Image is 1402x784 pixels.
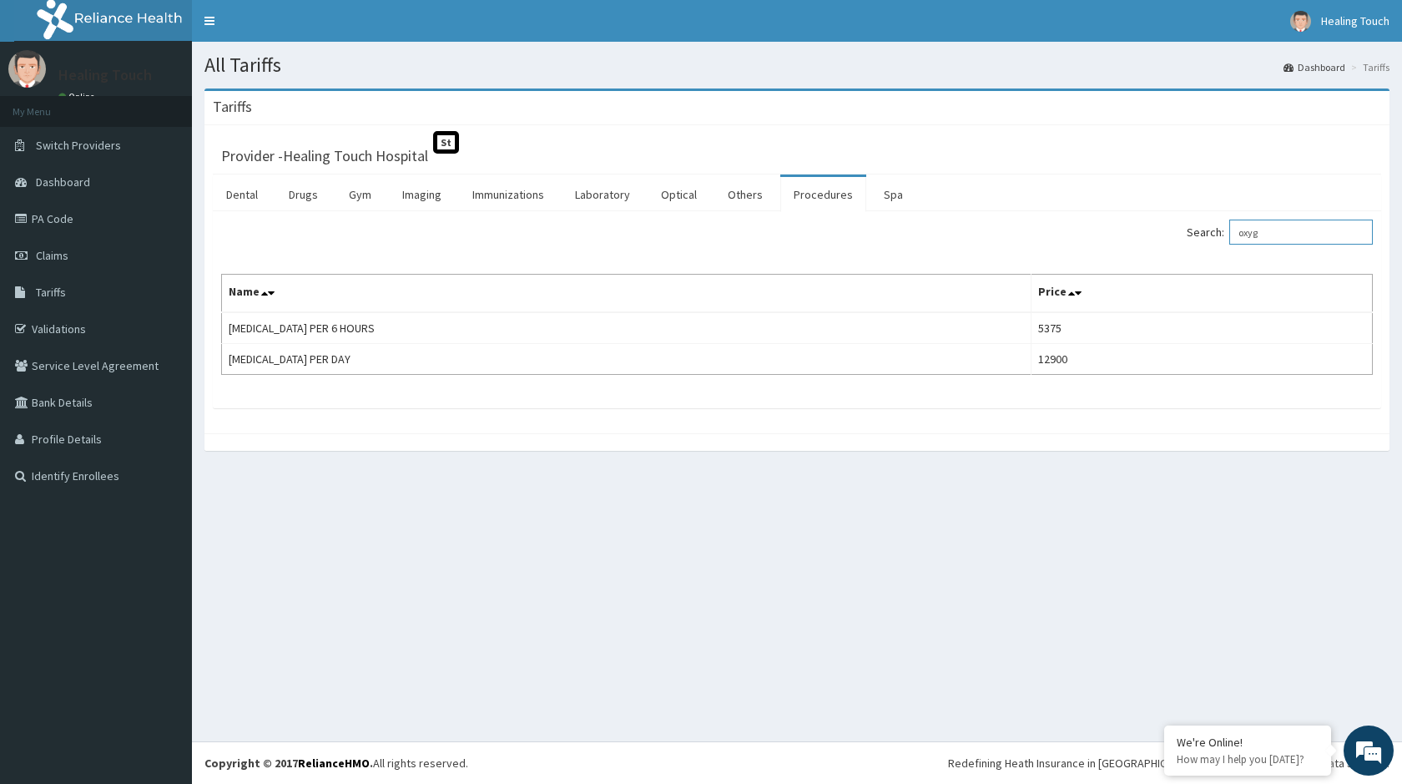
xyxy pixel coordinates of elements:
[36,285,66,300] span: Tariffs
[222,312,1031,344] td: [MEDICAL_DATA] PER 6 HOURS
[213,99,252,114] h3: Tariffs
[275,177,331,212] a: Drugs
[648,177,710,212] a: Optical
[58,68,152,83] p: Healing Touch
[36,138,121,153] span: Switch Providers
[389,177,455,212] a: Imaging
[433,131,459,154] span: St
[31,83,68,125] img: d_794563401_company_1708531726252_794563401
[1031,312,1372,344] td: 5375
[192,741,1402,784] footer: All rights reserved.
[213,177,271,212] a: Dental
[1177,752,1319,766] p: How may I help you today?
[714,177,776,212] a: Others
[1187,220,1373,245] label: Search:
[87,94,280,115] div: Chat with us now
[1177,735,1319,750] div: We're Online!
[948,755,1389,771] div: Redefining Heath Insurance in [GEOGRAPHIC_DATA] using Telemedicine and Data Science!
[36,248,68,263] span: Claims
[335,177,385,212] a: Gym
[1321,13,1389,28] span: Healing Touch
[1347,60,1389,74] li: Tariffs
[204,756,373,771] strong: Copyright © 2017 .
[459,177,557,212] a: Immunizations
[1283,60,1345,74] a: Dashboard
[97,210,230,379] span: We're online!
[1031,275,1372,313] th: Price
[204,54,1389,76] h1: All Tariffs
[274,8,314,48] div: Minimize live chat window
[221,149,428,164] h3: Provider - Healing Touch Hospital
[780,177,866,212] a: Procedures
[222,275,1031,313] th: Name
[870,177,916,212] a: Spa
[298,756,370,771] a: RelianceHMO
[8,50,46,88] img: User Image
[1031,344,1372,375] td: 12900
[36,175,90,190] span: Dashboard
[1290,11,1311,32] img: User Image
[8,456,318,514] textarea: Type your message and hit 'Enter'
[222,344,1031,375] td: [MEDICAL_DATA] PER DAY
[1229,220,1373,245] input: Search:
[562,177,643,212] a: Laboratory
[58,91,98,103] a: Online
